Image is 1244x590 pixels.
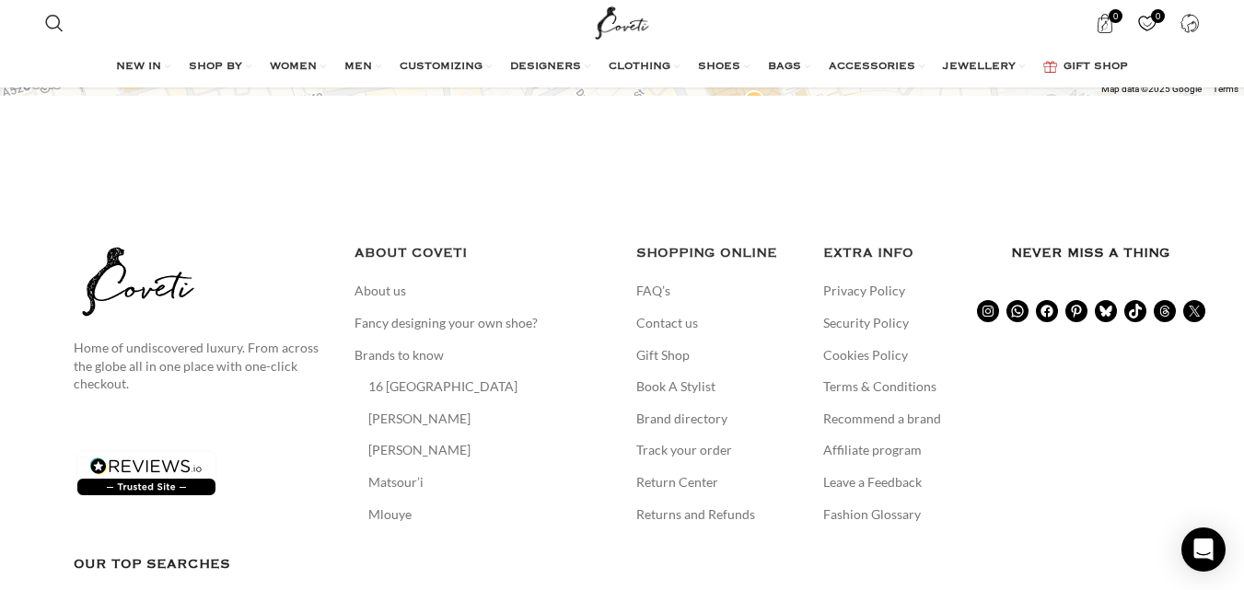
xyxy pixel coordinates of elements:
a: SHOES [698,49,750,86]
span: ACCESSORIES [829,60,915,75]
span: Map data ©2025 Google [1101,84,1202,94]
span: 0 [1109,9,1122,23]
a: [PERSON_NAME] [368,441,472,459]
a: 0 [1086,5,1123,41]
img: GiftBag [1043,61,1057,73]
h5: EXTRA INFO [823,243,983,263]
a: Recommend a brand [823,410,943,428]
a: Fancy designing your own shoe? [355,314,540,332]
span: CLOTHING [609,60,670,75]
a: JEWELLERY [943,49,1025,86]
a: Returns and Refunds [636,505,757,524]
a: About us [355,282,408,300]
span: JEWELLERY [943,60,1016,75]
a: Site logo [591,14,653,29]
a: 16 [GEOGRAPHIC_DATA] [368,377,519,396]
h5: SHOPPING ONLINE [636,243,796,263]
span: CUSTOMIZING [400,60,482,75]
a: Cookies Policy [823,346,910,364]
a: Terms & Conditions [823,377,938,396]
a: Fashion Glossary [823,505,923,524]
a: Search [36,5,73,41]
span: NEW IN [116,60,161,75]
a: Book A Stylist [636,377,717,396]
a: BAGS [768,49,810,86]
a: 0 [1128,5,1166,41]
div: Main navigation [36,49,1208,86]
a: Gift Shop [636,346,692,364]
a: MEN [344,49,381,86]
a: Affiliate program [823,441,924,459]
span: BAGS [768,60,801,75]
a: Brands to know [355,346,446,364]
p: Home of undiscovered luxury. From across the globe all in one place with one-click checkout. [74,339,328,393]
a: Return Center [636,473,720,492]
a: Brand directory [636,410,729,428]
a: DESIGNERS [510,49,590,86]
a: Privacy Policy [823,282,907,300]
span: MEN [344,60,372,75]
a: SHOP BY [189,49,251,86]
a: Matsour’i [368,473,425,492]
a: ACCESSORIES [829,49,924,86]
a: WOMEN [270,49,326,86]
h5: ABOUT COVETI [355,243,609,263]
img: coveti-black-logo_ueqiqk.png [74,243,203,320]
a: Contact us [636,314,700,332]
a: [PERSON_NAME] [368,410,472,428]
a: Terms (opens in new tab) [1213,84,1238,94]
span: SHOP BY [189,60,242,75]
img: reviews-trust-logo-2.png [74,448,219,499]
a: FAQ’s [636,282,672,300]
span: SHOES [698,60,740,75]
a: CUSTOMIZING [400,49,492,86]
h3: Our Top Searches [74,554,328,574]
span: 0 [1151,9,1165,23]
a: Leave a Feedback [823,473,924,492]
a: CLOTHING [609,49,680,86]
div: My Wishlist [1128,5,1166,41]
span: GIFT SHOP [1064,60,1128,75]
a: NEW IN [116,49,170,86]
a: Mlouye [368,505,413,524]
a: Security Policy [823,314,911,332]
a: GIFT SHOP [1043,49,1128,86]
span: WOMEN [270,60,317,75]
span: DESIGNERS [510,60,581,75]
div: Open Intercom Messenger [1181,527,1226,572]
a: Track your order [636,441,734,459]
h3: Never miss a thing [1011,243,1171,263]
